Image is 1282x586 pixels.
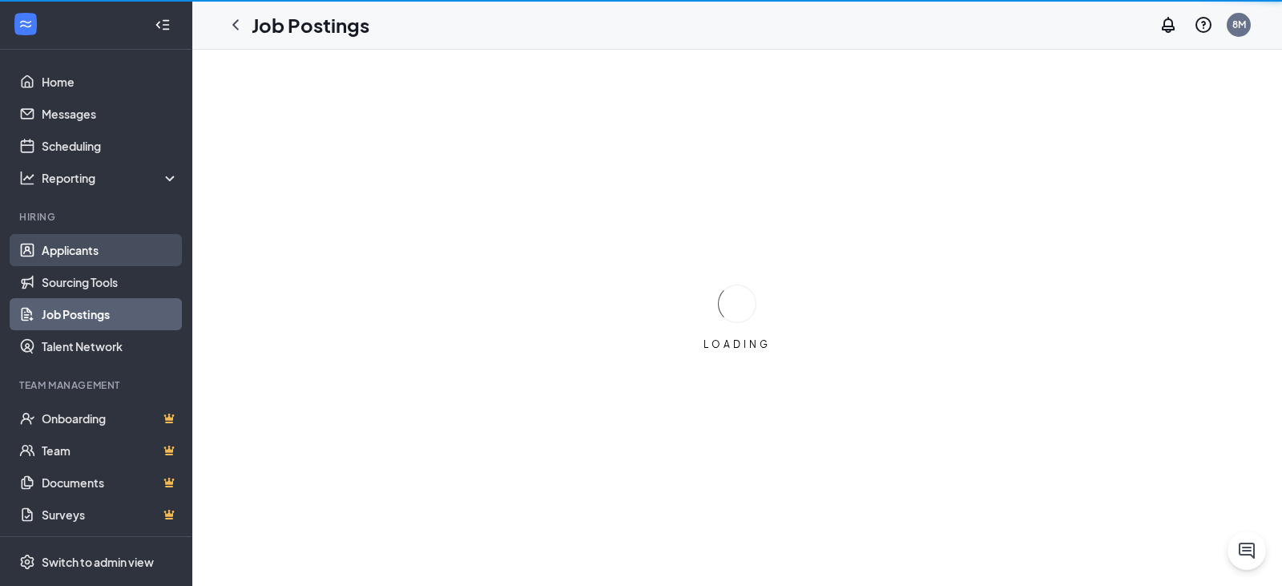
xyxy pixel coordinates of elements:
a: DocumentsCrown [42,467,179,499]
svg: WorkstreamLogo [18,16,34,32]
a: OnboardingCrown [42,402,179,434]
div: Switch to admin view [42,554,154,570]
a: TeamCrown [42,434,179,467]
div: Team Management [19,378,175,392]
a: Scheduling [42,130,179,162]
a: Home [42,66,179,98]
svg: QuestionInfo [1194,15,1213,34]
a: Job Postings [42,298,179,330]
svg: Settings [19,554,35,570]
a: SurveysCrown [42,499,179,531]
svg: ChatActive [1237,541,1256,560]
div: Hiring [19,210,175,224]
div: Reporting [42,170,179,186]
svg: ChevronLeft [226,15,245,34]
a: Talent Network [42,330,179,362]
a: Sourcing Tools [42,266,179,298]
div: LOADING [697,337,777,351]
svg: Notifications [1159,15,1178,34]
h1: Job Postings [252,11,369,38]
a: Messages [42,98,179,130]
svg: Analysis [19,170,35,186]
div: 8M [1232,18,1246,31]
a: Applicants [42,234,179,266]
button: ChatActive [1228,531,1266,570]
svg: Collapse [155,17,171,33]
